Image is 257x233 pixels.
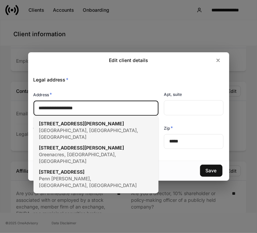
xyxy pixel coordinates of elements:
button: Save [200,165,222,177]
span: [STREET_ADDRESS][PERSON_NAME] [39,145,124,151]
h6: Zip [164,125,173,131]
h2: Edit client details [109,57,148,64]
div: [GEOGRAPHIC_DATA], [GEOGRAPHIC_DATA], [GEOGRAPHIC_DATA] [39,127,138,140]
h6: Address [34,91,52,98]
span: [STREET_ADDRESS] [39,169,84,175]
span: [STREET_ADDRESS][PERSON_NAME] [39,121,124,126]
div: Save [206,168,217,173]
h6: Apt, suite [164,91,182,98]
div: Greenacres, [GEOGRAPHIC_DATA], [GEOGRAPHIC_DATA] [39,151,138,165]
div: Legal address [28,68,224,83]
div: Penn [PERSON_NAME], [GEOGRAPHIC_DATA], [GEOGRAPHIC_DATA] [39,175,138,189]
